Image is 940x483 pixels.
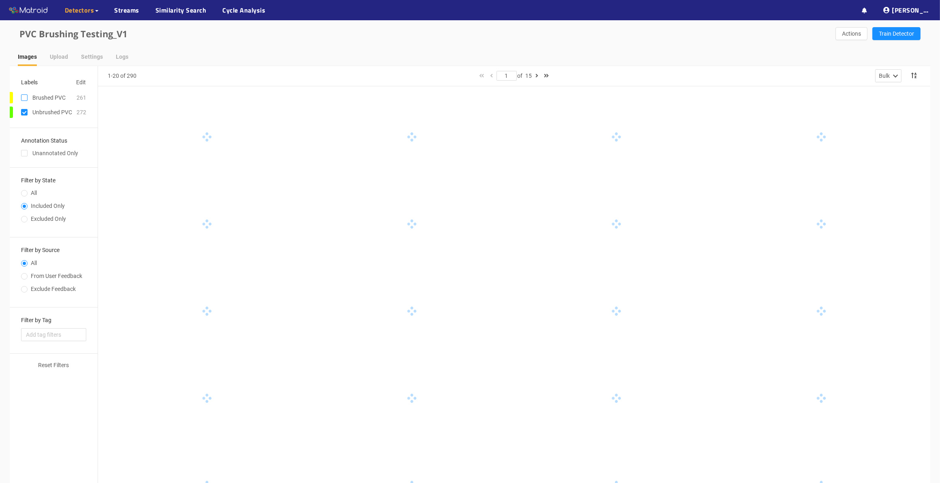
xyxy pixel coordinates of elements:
div: Brushed PVC [32,93,66,102]
span: Edit [76,78,86,87]
span: Detectors [65,5,94,15]
button: Train Detector [872,27,921,40]
h3: Filter by Tag [21,317,86,323]
span: Included Only [28,203,68,209]
div: Unbrushed PVC [32,108,72,117]
div: Images [18,52,37,61]
h3: Filter by State [21,177,86,184]
span: Reset Filters [38,361,69,370]
span: Train Detector [879,29,914,38]
img: Matroid logo [8,4,49,17]
a: Streams [115,5,140,15]
a: Similarity Search [156,5,207,15]
button: Actions [836,27,868,40]
h3: Filter by Source [21,247,86,253]
button: Bulk [875,69,902,82]
div: Labels [21,78,38,87]
span: Excluded Only [28,216,69,222]
span: All [28,190,40,196]
a: Cycle Analysis [223,5,266,15]
span: Add tag filters [26,330,81,339]
div: Bulk [879,71,890,80]
div: PVC Brushing Testing_V1 [19,27,470,41]
span: Exclude Feedback [28,286,79,292]
div: Upload [50,52,68,61]
h3: Annotation Status [21,138,86,144]
div: Logs [116,52,128,61]
div: Unannotated Only [21,149,86,158]
span: All [28,260,40,266]
button: Reset Filters [19,359,89,372]
div: 261 [77,93,86,102]
div: Settings [81,52,103,61]
div: 272 [77,108,86,117]
button: Edit [76,76,86,89]
span: Actions [842,29,861,38]
span: From User Feedback [28,273,85,279]
div: 1-20 of 290 [108,71,136,80]
span: of 15 [518,73,532,79]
